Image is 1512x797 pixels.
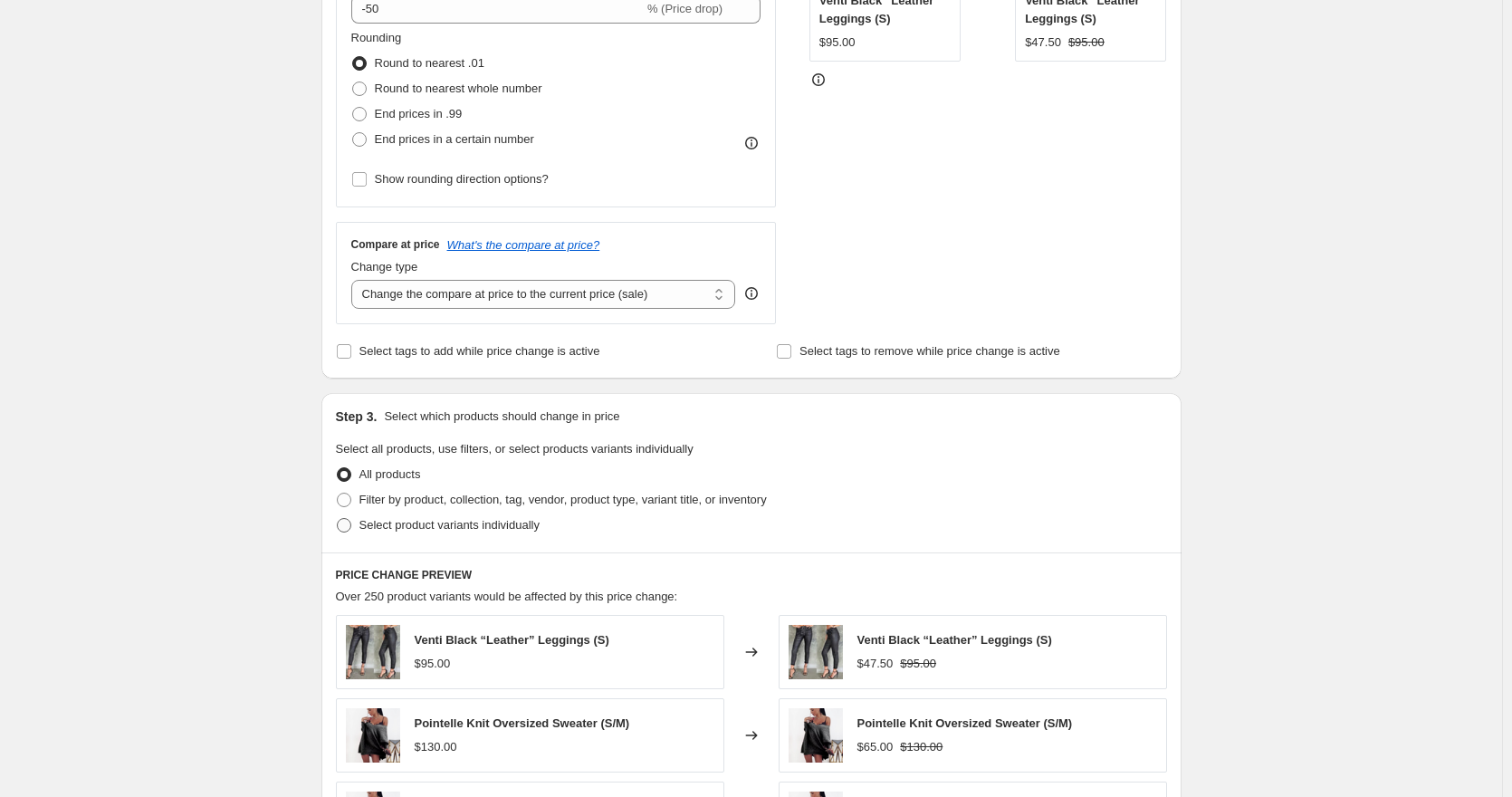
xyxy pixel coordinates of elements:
strike: $130.00 [900,738,943,756]
div: $47.50 [857,655,894,673]
p: Select which products should change in price [384,408,619,426]
img: IMG_3831_80x.jpg [346,625,400,679]
strike: $95.00 [1068,34,1105,52]
div: $95.00 [415,655,451,673]
div: $47.50 [1025,34,1061,52]
img: ScreenShot2022-02-14at11.56.40AM_80x.png [789,708,843,763]
strike: $95.00 [900,655,936,673]
span: End prices in .99 [375,107,463,120]
span: End prices in a certain number [375,132,534,146]
span: Change type [351,260,418,274]
span: Venti Black “Leather” Leggings (S) [415,633,609,647]
span: Select tags to add while price change is active [359,344,600,358]
span: Show rounding direction options? [375,172,549,186]
h2: Step 3. [336,408,378,426]
div: $130.00 [415,738,457,756]
div: help [742,284,761,302]
h3: Compare at price [351,237,440,252]
span: Round to nearest .01 [375,56,484,70]
span: Over 250 product variants would be affected by this price change: [336,590,678,603]
img: ScreenShot2022-02-14at11.56.40AM_80x.png [346,708,400,763]
span: % (Price drop) [647,2,723,15]
span: Rounding [351,31,402,44]
span: Venti Black “Leather” Leggings (S) [857,633,1052,647]
span: Filter by product, collection, tag, vendor, product type, variant title, or inventory [359,493,767,506]
h6: PRICE CHANGE PREVIEW [336,568,1167,582]
span: Select product variants individually [359,518,540,532]
span: Select all products, use filters, or select products variants individually [336,442,694,456]
div: $95.00 [819,34,856,52]
span: Pointelle Knit Oversized Sweater (S/M) [415,716,630,730]
span: Pointelle Knit Oversized Sweater (S/M) [857,716,1073,730]
div: $65.00 [857,738,894,756]
span: Select tags to remove while price change is active [799,344,1060,358]
span: All products [359,467,421,481]
button: What's the compare at price? [447,238,600,252]
span: Round to nearest whole number [375,82,542,95]
img: IMG_3831_80x.jpg [789,625,843,679]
